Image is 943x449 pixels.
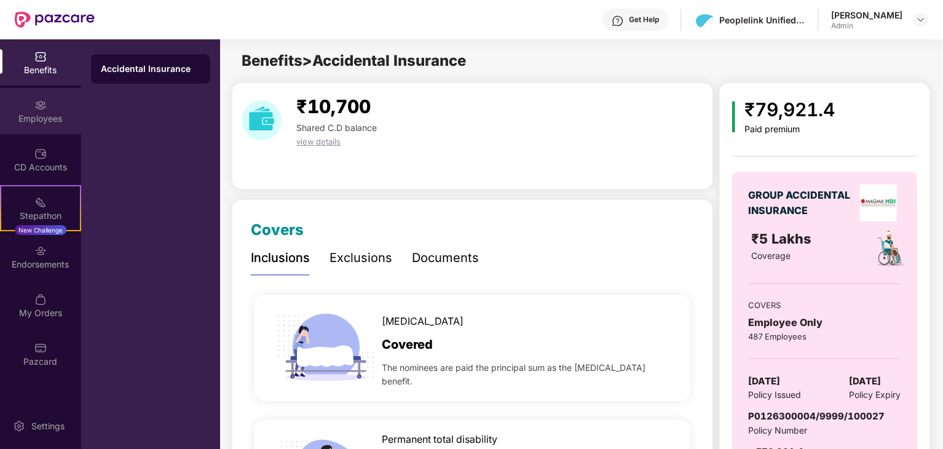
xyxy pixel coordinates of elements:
[831,9,902,21] div: [PERSON_NAME]
[34,148,47,160] img: svg+xml;base64,PHN2ZyBpZD0iQ0RfQWNjb3VudHMiIGRhdGEtbmFtZT0iQ0QgQWNjb3VudHMiIHhtbG5zPSJodHRwOi8vd3...
[251,218,304,242] div: Covers
[382,432,497,447] span: Permanent total disability
[34,293,47,306] img: svg+xml;base64,PHN2ZyBpZD0iTXlfT3JkZXJzIiBkYXRhLW5hbWU9Ik15IE9yZGVycyIgeG1sbnM9Imh0dHA6Ly93d3cudz...
[748,388,801,402] span: Policy Issued
[748,299,901,311] div: COVERS
[748,188,856,218] div: GROUP ACCIDENTAL INSURANCE
[382,314,464,329] span: [MEDICAL_DATA]
[745,95,835,124] div: ₹79,921.4
[34,50,47,63] img: svg+xml;base64,PHN2ZyBpZD0iQmVuZWZpdHMiIHhtbG5zPSJodHRwOi8vd3d3LnczLm9yZy8yMDAwL3N2ZyIgd2lkdGg9Ij...
[15,12,95,28] img: New Pazcare Logo
[242,52,466,70] span: Benefits > Accidental Insurance
[296,122,377,133] span: Shared C.D balance
[273,295,379,401] img: icon
[870,228,910,268] img: policyIcon
[748,425,807,435] span: Policy Number
[382,361,672,388] span: The nominees are paid the principal sum as the [MEDICAL_DATA] benefit.
[242,100,282,140] img: download
[296,95,371,117] span: ₹10,700
[696,11,714,29] img: download.png
[329,248,392,268] div: Exclusions
[412,248,479,268] div: Documents
[34,342,47,354] img: svg+xml;base64,PHN2ZyBpZD0iUGF6Y2FyZCIgeG1sbnM9Imh0dHA6Ly93d3cudzMub3JnLzIwMDAvc3ZnIiB3aWR0aD0iMj...
[296,137,341,146] span: view details
[28,420,68,432] div: Settings
[101,63,200,75] div: Accidental Insurance
[13,420,25,432] img: svg+xml;base64,PHN2ZyBpZD0iU2V0dGluZy0yMHgyMCIgeG1sbnM9Imh0dHA6Ly93d3cudzMub3JnLzIwMDAvc3ZnIiB3aW...
[612,15,624,27] img: svg+xml;base64,PHN2ZyBpZD0iSGVscC0zMngzMiIgeG1sbnM9Imh0dHA6Ly93d3cudzMub3JnLzIwMDAvc3ZnIiB3aWR0aD...
[748,410,885,422] span: P0126300004/9999/100027
[1,210,80,222] div: Stepathon
[752,231,816,247] span: ₹5 Lakhs
[748,374,780,389] span: [DATE]
[916,15,926,25] img: svg+xml;base64,PHN2ZyBpZD0iRHJvcGRvd24tMzJ4MzIiIHhtbG5zPSJodHRwOi8vd3d3LnczLm9yZy8yMDAwL3N2ZyIgd2...
[382,335,433,354] span: Covered
[748,330,901,343] div: 487 Employees
[860,185,897,221] img: insurerLogo
[251,248,310,268] div: Inclusions
[34,245,47,257] img: svg+xml;base64,PHN2ZyBpZD0iRW5kb3JzZW1lbnRzIiB4bWxucz0iaHR0cDovL3d3dy53My5vcmcvMjAwMC9zdmciIHdpZH...
[732,101,735,132] img: icon
[15,225,66,235] div: New Challenge
[752,250,791,261] span: Coverage
[850,374,882,389] span: [DATE]
[850,388,901,402] span: Policy Expiry
[748,315,901,330] div: Employee Only
[745,124,835,135] div: Paid premium
[831,21,902,31] div: Admin
[34,196,47,209] img: svg+xml;base64,PHN2ZyB4bWxucz0iaHR0cDovL3d3dy53My5vcmcvMjAwMC9zdmciIHdpZHRoPSIyMSIgaGVpZ2h0PSIyMC...
[719,14,805,26] div: Peoplelink Unified Communications Private Ltd
[34,99,47,111] img: svg+xml;base64,PHN2ZyBpZD0iRW1wbG95ZWVzIiB4bWxucz0iaHR0cDovL3d3dy53My5vcmcvMjAwMC9zdmciIHdpZHRoPS...
[629,15,659,25] div: Get Help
